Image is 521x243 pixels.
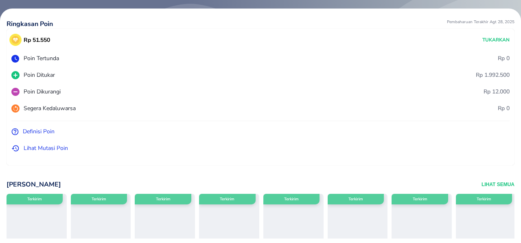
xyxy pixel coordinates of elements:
p: Rp 1.992.500 [476,71,510,79]
p: Poin Tertunda [24,54,59,63]
p: Poin Dikurangi [24,87,61,96]
p: Poin Ditukar [24,71,55,79]
p: Terkirim [413,196,427,202]
p: Terkirim [156,196,171,202]
p: Rp 12.000 [484,87,510,96]
p: Terkirim [284,196,299,202]
p: Definisi Poin [23,127,55,136]
p: Tukarkan [482,36,510,43]
p: Terkirim [92,196,106,202]
p: Terkirim [348,196,363,202]
p: Rp 51.550 [24,36,50,44]
p: Rp 0 [498,104,510,113]
button: Lihat Semua [482,180,514,189]
p: Terkirim [27,196,42,202]
p: Ringkasan Poin [7,19,53,29]
p: Rp 0 [498,54,510,63]
p: Pembaharuan Terakhir Agt 28, 2025 [447,19,514,29]
p: [PERSON_NAME] [7,180,61,189]
p: Lihat Mutasi Poin [24,144,68,152]
p: Segera Kedaluwarsa [24,104,76,113]
p: Terkirim [220,196,234,202]
p: Terkirim [477,196,491,202]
